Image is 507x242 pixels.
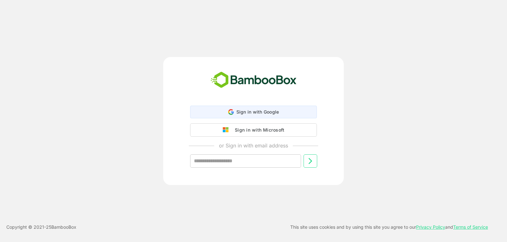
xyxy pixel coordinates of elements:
img: google [223,127,232,133]
p: or Sign in with email address [219,142,288,149]
a: Privacy Policy [416,224,445,230]
p: Copyright © 2021- 25 BambooBox [6,223,76,231]
span: Sign in with Google [236,109,279,115]
div: Sign in with Microsoft [232,126,284,134]
p: This site uses cookies and by using this site you agree to our and [290,223,488,231]
img: bamboobox [207,70,300,90]
div: Sign in with Google [190,106,317,118]
button: Sign in with Microsoft [190,123,317,137]
a: Terms of Service [453,224,488,230]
